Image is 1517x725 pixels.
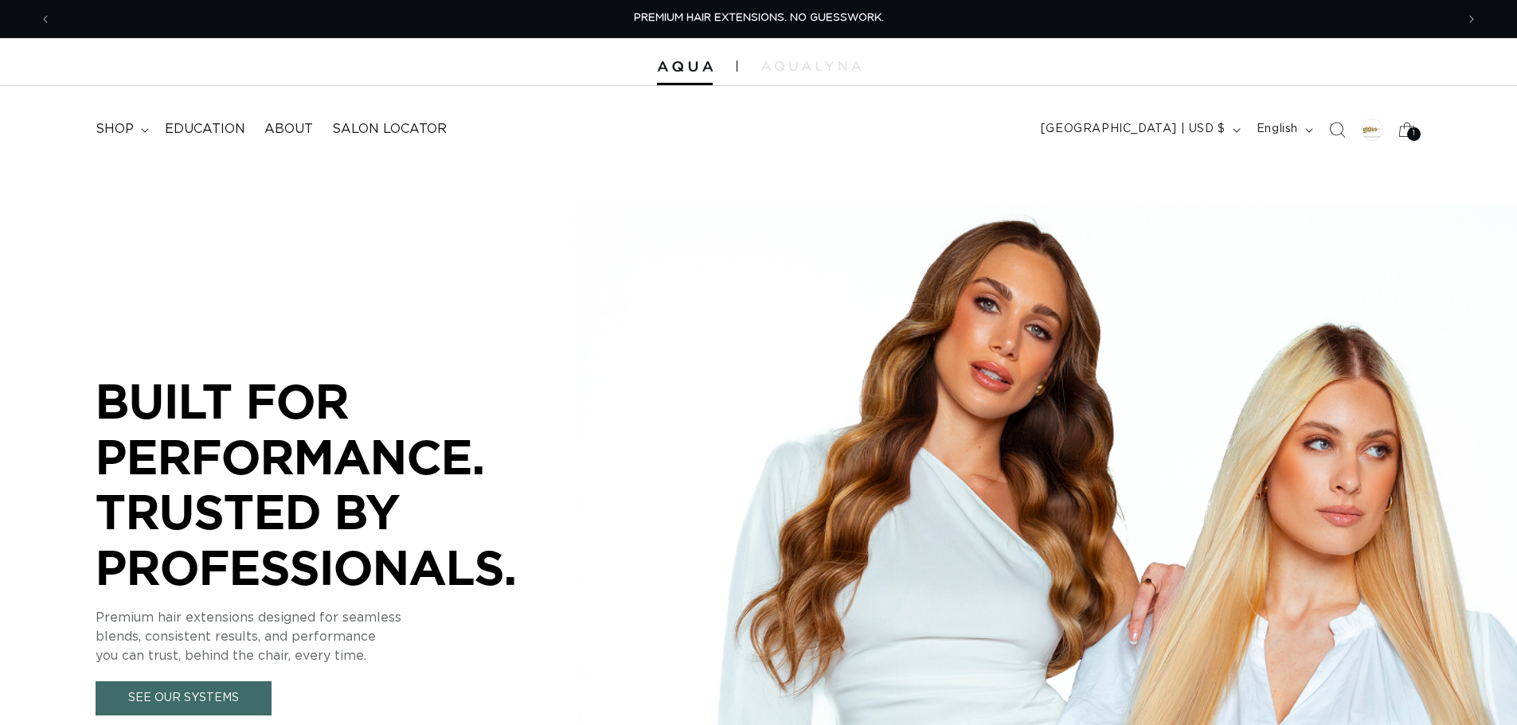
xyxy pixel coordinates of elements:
a: See Our Systems [96,681,272,715]
a: Education [155,111,255,147]
button: [GEOGRAPHIC_DATA] | USD $ [1031,115,1247,145]
span: shop [96,121,134,138]
summary: Search [1320,112,1355,147]
span: Education [165,121,245,138]
span: About [264,121,313,138]
summary: shop [86,111,155,147]
span: English [1257,121,1298,138]
img: Aqua Hair Extensions [657,61,713,72]
span: Salon Locator [332,121,447,138]
span: 1 [1413,127,1416,141]
button: Next announcement [1454,4,1489,34]
a: Salon Locator [323,111,456,147]
span: PREMIUM HAIR EXTENSIONS. NO GUESSWORK. [634,13,884,23]
img: aqualyna.com [761,61,861,71]
button: English [1247,115,1320,145]
button: Previous announcement [28,4,63,34]
a: About [255,111,323,147]
p: BUILT FOR PERFORMANCE. TRUSTED BY PROFESSIONALS. [96,373,573,594]
p: Premium hair extensions designed for seamless blends, consistent results, and performance you can... [96,608,573,665]
span: [GEOGRAPHIC_DATA] | USD $ [1041,121,1226,138]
